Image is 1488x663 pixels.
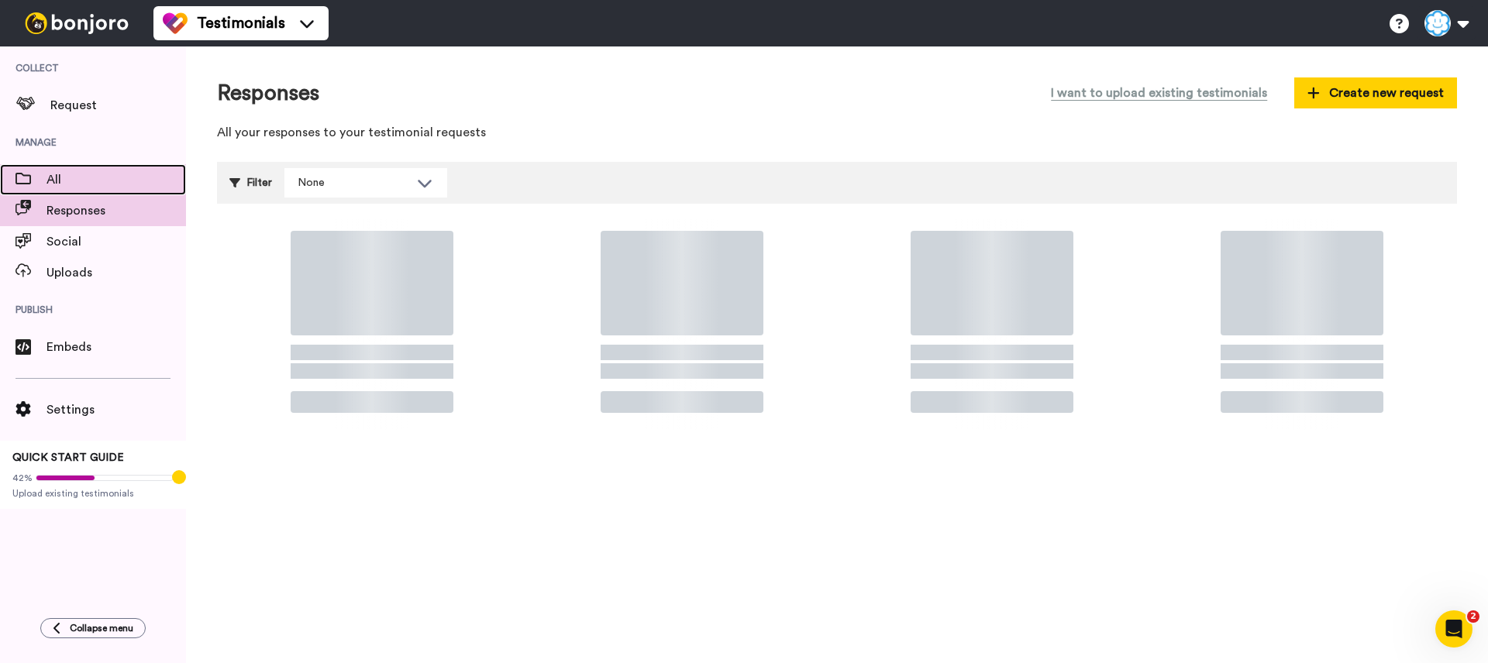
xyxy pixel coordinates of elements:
span: All [46,170,186,189]
button: Collapse menu [40,618,146,638]
iframe: Intercom live chat [1435,610,1472,648]
p: All your responses to your testimonial requests [217,124,1457,142]
span: Request [50,96,186,115]
span: Embeds [46,338,186,356]
span: Social [46,232,186,251]
span: QUICK START GUIDE [12,452,124,463]
img: tm-color.svg [163,11,188,36]
span: Upload existing testimonials [12,487,174,500]
h1: Responses [217,81,319,105]
div: Tooltip anchor [172,470,186,484]
span: Settings [46,400,186,419]
div: None [298,175,409,191]
img: bj-logo-header-white.svg [19,12,135,34]
button: I want to upload existing testimonials [1039,77,1279,108]
span: Create new request [1307,84,1444,102]
span: 42% [12,472,33,484]
span: Uploads [46,263,186,282]
span: Responses [46,201,186,220]
button: Create new request [1294,77,1457,108]
div: Filter [229,168,272,198]
span: Testimonials [197,12,285,34]
span: Collapse menu [70,622,133,634]
span: 2 [1467,610,1479,623]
